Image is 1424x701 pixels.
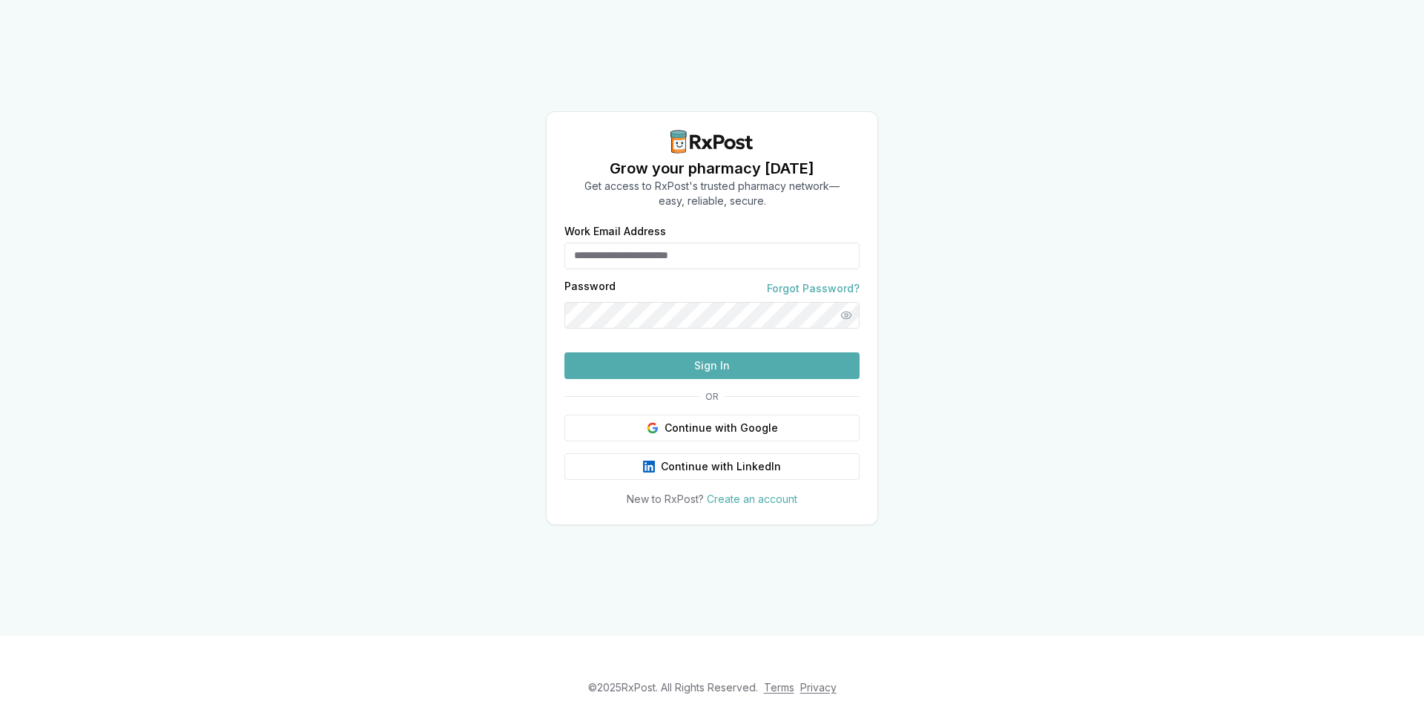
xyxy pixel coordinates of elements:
label: Work Email Address [564,226,860,237]
img: LinkedIn [643,461,655,473]
p: Get access to RxPost's trusted pharmacy network— easy, reliable, secure. [584,179,840,208]
img: RxPost Logo [665,130,759,154]
h1: Grow your pharmacy [DATE] [584,158,840,179]
img: Google [647,422,659,434]
button: Continue with LinkedIn [564,453,860,480]
a: Privacy [800,681,837,694]
button: Sign In [564,352,860,379]
a: Forgot Password? [767,281,860,296]
span: New to RxPost? [627,493,704,505]
button: Continue with Google [564,415,860,441]
a: Terms [764,681,794,694]
button: Show password [833,302,860,329]
label: Password [564,281,616,296]
a: Create an account [707,493,797,505]
span: OR [699,391,725,403]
